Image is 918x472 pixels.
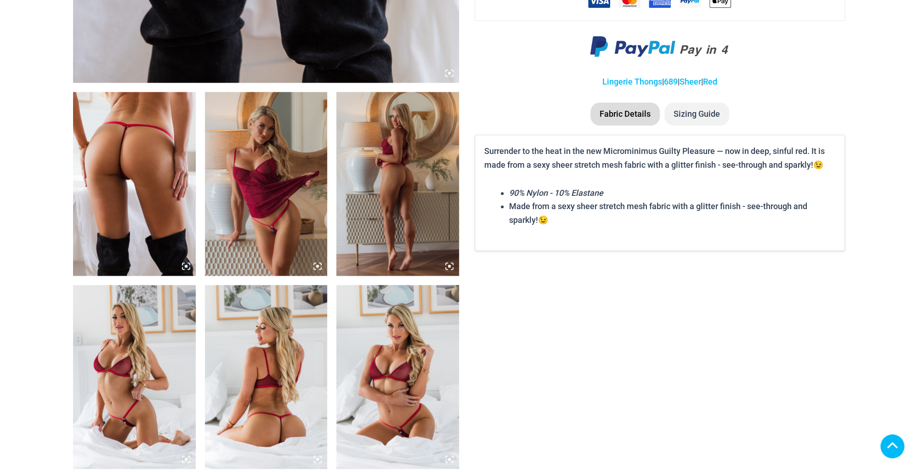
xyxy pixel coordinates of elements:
[664,102,729,125] li: Sizing Guide
[602,77,662,86] a: Lingerie Thongs
[73,285,196,469] img: Guilty Pleasures Red 1045 Bra 689 Micro
[475,75,845,89] p: | | |
[590,102,660,125] li: Fabric Details
[73,92,196,276] img: Guilty Pleasures Red 689 Micro
[538,215,548,225] span: 😉
[680,77,701,86] a: Sheer
[484,144,835,171] p: Surrender to the heat in the new Microminimus Guilty Pleasure — now in deep, sinful red. It is ma...
[205,285,328,469] img: Guilty Pleasures Red 1045 Bra 689 Micro
[703,77,717,86] a: Red
[336,285,459,469] img: Guilty Pleasures Red 1045 Bra 689 Micro
[509,188,603,198] em: 90% Nylon - 10% Elastane
[336,92,459,276] img: Guilty Pleasures Red 1260 Slip 689 Micro
[509,199,835,227] li: Made from a sexy sheer stretch mesh fabric with a glitter finish - see-through and sparkly!
[205,92,328,276] img: Guilty Pleasures Red 1260 Slip 689 Micro
[664,77,678,86] a: 689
